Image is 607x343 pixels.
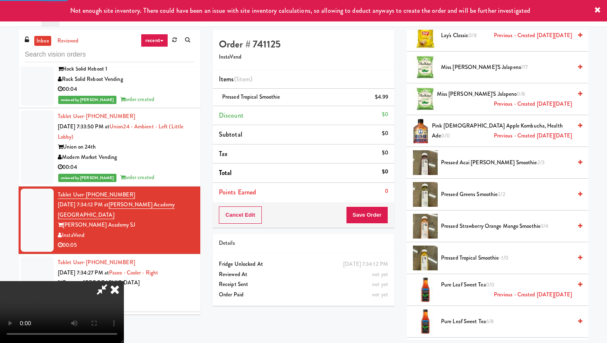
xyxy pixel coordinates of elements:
h4: Order # 741125 [219,39,388,50]
div: Pressed Greens Smoothie2/2 [438,189,582,200]
a: Paseo - Cooler - Right [109,269,158,277]
span: 0/0 [486,281,494,289]
a: reviewed [55,36,81,46]
span: Tax [219,149,228,158]
div: Rock Solid Reboot 1 [58,64,194,74]
span: Previous - Created [DATE][DATE] [494,31,572,41]
div: InstaVend [58,230,194,241]
span: Previous - Created [DATE][DATE] [494,131,572,141]
div: Pressed Tropical Smoothie-1/0 [438,253,582,263]
span: · [PHONE_NUMBER] [83,191,135,199]
span: Pressed Strawberry Orange Mango Smoothie [441,221,572,232]
div: [PERSON_NAME] Academy SJ [58,220,194,230]
a: Tablet User· [PHONE_NUMBER] [58,112,135,120]
div: 00:05 [58,240,194,251]
div: Receipt Sent [219,279,388,290]
li: Tablet User· [PHONE_NUMBER][DATE] 7:33:30 PM atRock Solid Reboot (Right)Rock Solid Reboot 1Rock S... [19,40,200,109]
span: Previous - Created [DATE][DATE] [494,99,572,109]
span: Pure Leaf Sweet Tea [441,280,572,300]
div: $0 [382,148,388,158]
li: Tablet User· [PHONE_NUMBER][DATE] 7:34:12 PM at[PERSON_NAME] Academy [GEOGRAPHIC_DATA][PERSON_NAM... [19,187,200,255]
span: [DATE] 7:34:12 PM at [58,201,109,208]
div: Pressed Acai [PERSON_NAME] Smoothie2/3 [438,158,582,168]
div: 00:08 [58,298,194,308]
div: Pure Leaf Sweet Tea0/0Previous - Created [DATE][DATE] [438,280,582,300]
a: Tablet User· [PHONE_NUMBER] [58,191,135,199]
span: 0/8 [517,90,525,98]
span: Lay's Classic [441,31,572,41]
div: Pressed Strawberry Orange Mango Smoothie3/4 [438,221,582,232]
input: Search vision orders [25,47,194,62]
span: Pure Leaf Sweet Tea [441,317,572,327]
div: $0 [382,128,388,139]
li: Tablet User· [PHONE_NUMBER][DATE] 7:33:50 PM atUnion24 - Ambient - Left (Little Lobby)Union on 24... [19,108,200,186]
span: 0/8 [468,31,477,39]
span: Pressed Greens Smoothie [441,189,572,200]
div: Pink [DEMOGRAPHIC_DATA] Apple Kombucha, Health Ade0/0Previous - Created [DATE][DATE] [429,121,582,141]
div: Miss [PERSON_NAME]'s Jalapeno0/8Previous - Created [DATE][DATE] [434,89,582,109]
div: Order Paid [219,290,388,300]
div: Modern Market Vending [58,288,194,298]
ng-pluralize: item [238,74,250,84]
span: 7/7 [521,63,528,71]
span: not yet [372,291,388,298]
div: Details [219,238,388,248]
span: Not enough site inventory. There could have been an issue with site inventory calculations, so al... [70,6,530,15]
span: 3/4 [541,222,548,230]
span: Points Earned [219,187,256,197]
div: Pure Leaf Sweet Tea6/8 [438,317,582,327]
span: 0/0 [441,132,449,140]
span: [DATE] 7:33:50 PM at [58,123,109,130]
div: 00:04 [58,84,194,95]
a: [PERSON_NAME] Academy [GEOGRAPHIC_DATA] [58,201,175,219]
span: Pink [DEMOGRAPHIC_DATA] Apple Kombucha, Health Ade [432,121,572,141]
button: Save Order [346,206,388,224]
span: 6/8 [486,317,494,325]
span: Pressed Tropical Smoothie [441,253,572,263]
div: Miss [PERSON_NAME]'s Jalapeno7/7 [438,62,582,73]
h5: InstaVend [219,54,388,60]
div: [DATE] 7:34:12 PM [343,259,388,270]
span: order created [120,95,154,103]
span: reviewed by [PERSON_NAME] [58,174,116,182]
button: Cancel Edit [219,206,262,224]
span: -1/0 [499,254,508,262]
div: $0 [382,109,388,120]
span: Items [219,74,252,84]
span: Total [219,168,232,177]
div: Rock Solid Reboot Vending [58,74,194,85]
span: 2/3 [537,158,545,166]
a: Tablet User· [PHONE_NUMBER] [58,258,135,266]
span: (1 ) [234,74,253,84]
div: $0 [382,167,388,177]
span: reviewed by [PERSON_NAME] [58,96,116,104]
div: 0 [385,186,388,196]
div: Union on 24th [58,142,194,152]
span: Miss [PERSON_NAME]'s Jalapeno [437,89,572,109]
span: Discount [219,111,244,120]
span: order created [120,173,154,181]
div: 00:04 [58,162,194,173]
div: Lay's Classic0/8Previous - Created [DATE][DATE] [438,31,582,41]
span: Pressed Tropical Smoothie [222,93,280,101]
span: Previous - Created [DATE][DATE] [494,290,572,300]
a: recent [141,34,168,47]
span: Subtotal [219,130,242,139]
div: $4.99 [375,92,389,102]
a: Union24 - Ambient - Left (Little Lobby) [58,123,183,141]
div: Paseo at [GEOGRAPHIC_DATA] [58,278,194,288]
a: inbox [34,36,51,46]
span: · [PHONE_NUMBER] [83,258,135,266]
span: 2/2 [498,190,505,198]
span: [DATE] 7:34:27 PM at [58,269,109,277]
div: Reviewed At [219,270,388,280]
div: Modern Market Vending [58,152,194,163]
span: Miss [PERSON_NAME]'s Jalapeno [441,62,572,73]
span: not yet [372,270,388,278]
span: Pressed Acai [PERSON_NAME] Smoothie [441,158,572,168]
div: Fridge Unlocked At [219,259,388,270]
span: · [PHONE_NUMBER] [83,112,135,120]
li: Tablet User· [PHONE_NUMBER][DATE] 7:34:27 PM atPaseo - Cooler - RightPaseo at [GEOGRAPHIC_DATA]Mo... [19,254,200,312]
span: not yet [372,280,388,288]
